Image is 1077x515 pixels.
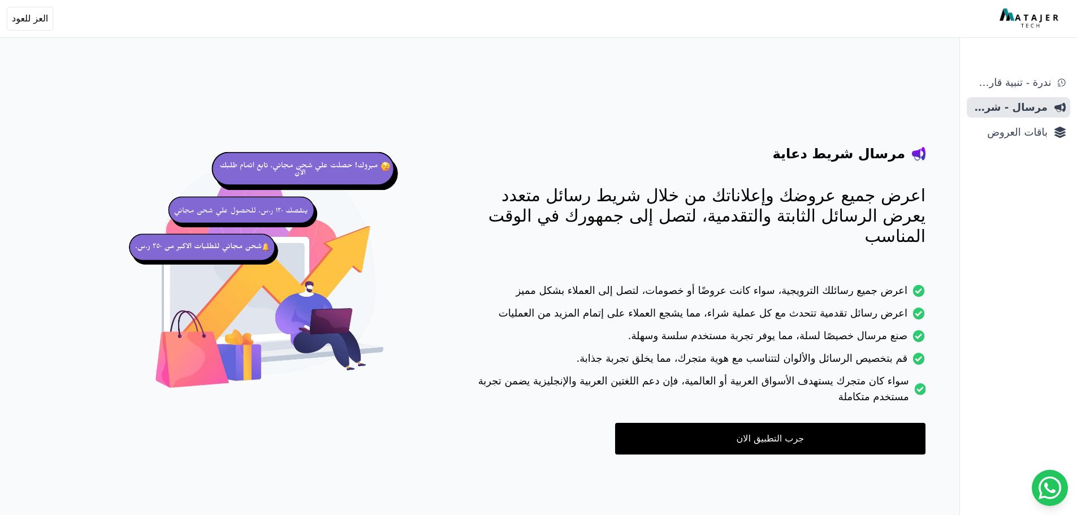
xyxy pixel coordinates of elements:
[460,185,925,246] p: اعرض جميع عروضك وإعلاناتك من خلال شريط رسائل متعدد يعرض الرسائل الثابتة والتقدمية، لتصل إلى جمهور...
[971,99,1048,115] span: مرسال - شريط دعاية
[460,350,925,373] li: قم بتخصيص الرسائل والألوان لتتناسب مع هوية متجرك، مما يخلق تجربة جذابة.
[460,373,925,412] li: سواء كان متجرك يستهدف الأسواق العربية أو العالمية، فإن دعم اللغتين العربية والإنجليزية يضمن تجربة...
[460,305,925,328] li: اعرض رسائل تقدمية تتحدث مع كل عملية شراء، مما يشجع العملاء على إتمام المزيد من العمليات
[1000,8,1061,29] img: MatajerTech Logo
[971,75,1051,90] span: ندرة - تنبية قارب علي النفاذ
[773,145,905,163] h4: مرسال شريط دعاية
[125,136,414,425] img: hero
[615,423,925,455] a: جرب التطبيق الان
[12,12,48,25] span: العز للعود
[460,328,925,350] li: صنع مرسال خصيصًا لسلة، مما يوفر تجربة مستخدم سلسة وسهلة.
[971,124,1048,140] span: باقات العروض
[460,283,925,305] li: اعرض جميع رسائلك الترويجية، سواء كانت عروضًا أو خصومات، لتصل إلى العملاء بشكل مميز
[7,7,53,31] button: العز للعود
